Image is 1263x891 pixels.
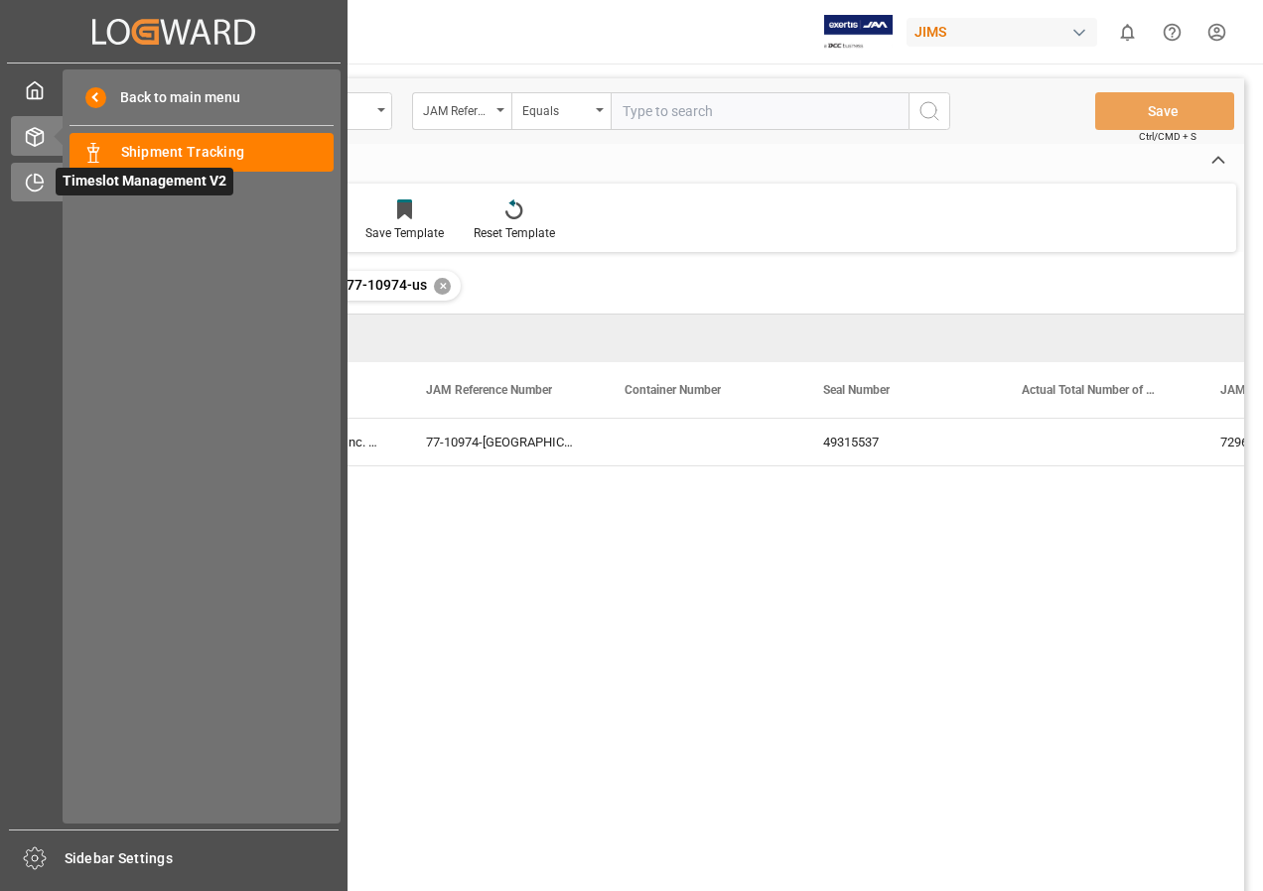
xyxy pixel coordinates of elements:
span: Sidebar Settings [65,848,340,869]
button: search button [909,92,950,130]
span: Seal Number [823,383,890,397]
div: 77-10974-[GEOGRAPHIC_DATA] [402,419,601,465]
button: show 0 new notifications [1105,10,1150,55]
div: JAM Reference Number [423,97,491,120]
div: ✕ [434,278,451,295]
div: Equals [522,97,590,120]
button: open menu [412,92,511,130]
span: Container Number [625,383,721,397]
button: JIMS [907,13,1105,51]
button: open menu [511,92,611,130]
img: Exertis%20JAM%20-%20Email%20Logo.jpg_1722504956.jpg [824,15,893,50]
span: Ctrl/CMD + S [1139,129,1196,144]
a: My Cockpit [11,70,337,109]
input: Type to search [611,92,909,130]
div: JIMS [907,18,1097,47]
div: 49315537 [799,419,998,465]
div: Save Template [365,224,444,242]
a: Shipment Tracking [70,133,334,172]
span: Back to main menu [106,87,240,108]
div: Reset Template [474,224,555,242]
a: Timeslot Management V2Timeslot Management V2 [11,163,337,201]
span: Actual Total Number of Cartons [1022,383,1155,397]
span: Shipment Tracking [121,142,335,163]
button: Save [1095,92,1234,130]
span: JAM Reference Number [426,383,552,397]
span: 77-10974-us [347,277,427,293]
span: Timeslot Management V2 [56,168,233,195]
button: Help Center [1150,10,1194,55]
